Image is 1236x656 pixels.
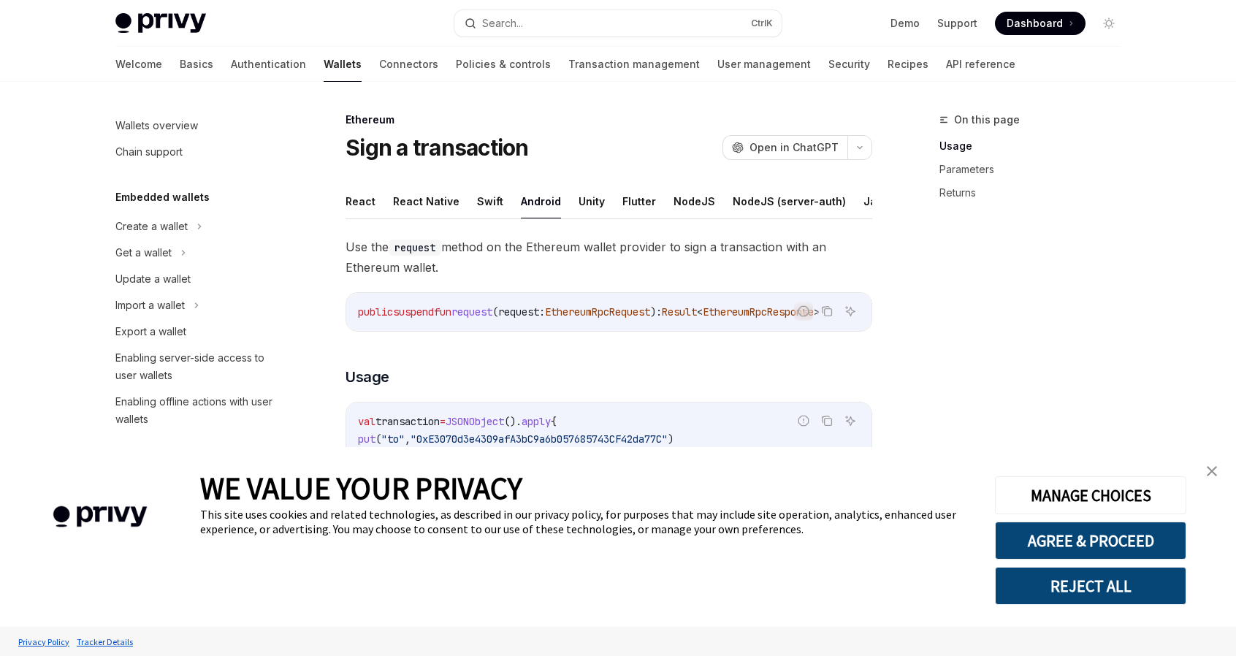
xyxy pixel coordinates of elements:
[579,184,605,218] button: Unity
[568,47,700,82] a: Transaction management
[200,507,973,536] div: This site uses cookies and related technologies, as described in our privacy policy, for purposes...
[393,184,459,218] button: React Native
[995,567,1186,605] button: REJECT ALL
[104,345,291,389] a: Enabling server-side access to user wallets
[375,432,381,446] span: (
[389,240,441,256] code: request
[324,47,362,82] a: Wallets
[551,415,557,428] span: {
[817,302,836,321] button: Copy the contents from the code block
[346,134,529,161] h1: Sign a transaction
[937,16,977,31] a: Support
[115,244,172,262] div: Get a wallet
[115,270,191,288] div: Update a wallet
[411,432,668,446] span: "0xE3070d3e4309afA3bC9a6b057685743CF42da77C"
[115,188,210,206] h5: Embedded wallets
[358,432,375,446] span: put
[434,305,451,319] span: fun
[104,139,291,165] a: Chain support
[504,415,522,428] span: ().
[939,181,1132,205] a: Returns
[545,305,650,319] span: EthereumRpcRequest
[863,184,889,218] button: Java
[405,432,411,446] span: ,
[522,415,551,428] span: apply
[346,112,872,127] div: Ethereum
[828,47,870,82] a: Security
[15,629,73,655] a: Privacy Policy
[954,111,1020,129] span: On this page
[104,389,291,432] a: Enabling offline actions with user wallets
[888,47,928,82] a: Recipes
[346,184,375,218] button: React
[939,158,1132,181] a: Parameters
[22,485,178,549] img: company logo
[650,305,662,319] span: ):
[946,47,1015,82] a: API reference
[375,415,440,428] span: transaction
[482,15,523,32] div: Search...
[794,302,813,321] button: Report incorrect code
[456,47,551,82] a: Policies & controls
[817,411,836,430] button: Copy the contents from the code block
[393,305,434,319] span: suspend
[381,432,405,446] span: "to"
[104,112,291,139] a: Wallets overview
[115,323,186,340] div: Export a wallet
[446,415,504,428] span: JSONObject
[115,349,282,384] div: Enabling server-side access to user wallets
[104,319,291,345] a: Export a wallet
[200,469,522,507] span: WE VALUE YOUR PRIVACY
[794,411,813,430] button: Report incorrect code
[751,18,773,29] span: Ctrl K
[697,305,703,319] span: <
[231,47,306,82] a: Authentication
[492,305,545,319] span: (request:
[477,184,503,218] button: Swift
[104,266,291,292] a: Update a wallet
[1207,466,1217,476] img: close banner
[115,393,282,428] div: Enabling offline actions with user wallets
[180,47,213,82] a: Basics
[346,237,872,278] span: Use the method on the Ethereum wallet provider to sign a transaction with an Ethereum wallet.
[662,305,697,319] span: Result
[995,12,1086,35] a: Dashboard
[890,16,920,31] a: Demo
[115,143,183,161] div: Chain support
[841,302,860,321] button: Ask AI
[379,47,438,82] a: Connectors
[1007,16,1063,31] span: Dashboard
[115,297,185,314] div: Import a wallet
[674,184,715,218] button: NodeJS
[668,432,674,446] span: )
[622,184,656,218] button: Flutter
[115,13,206,34] img: light logo
[841,411,860,430] button: Ask AI
[722,135,847,160] button: Open in ChatGPT
[733,184,846,218] button: NodeJS (server-auth)
[1197,457,1227,486] a: close banner
[73,629,137,655] a: Tracker Details
[717,47,811,82] a: User management
[346,367,389,387] span: Usage
[115,47,162,82] a: Welcome
[358,305,393,319] span: public
[703,305,814,319] span: EthereumRpcResponse
[440,415,446,428] span: =
[749,140,839,155] span: Open in ChatGPT
[115,117,198,134] div: Wallets overview
[995,522,1186,560] button: AGREE & PROCEED
[115,218,188,235] div: Create a wallet
[814,305,820,319] span: >
[995,476,1186,514] button: MANAGE CHOICES
[1097,12,1121,35] button: Toggle dark mode
[454,10,782,37] button: Search...CtrlK
[521,184,561,218] button: Android
[939,134,1132,158] a: Usage
[451,305,492,319] span: request
[358,415,375,428] span: val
